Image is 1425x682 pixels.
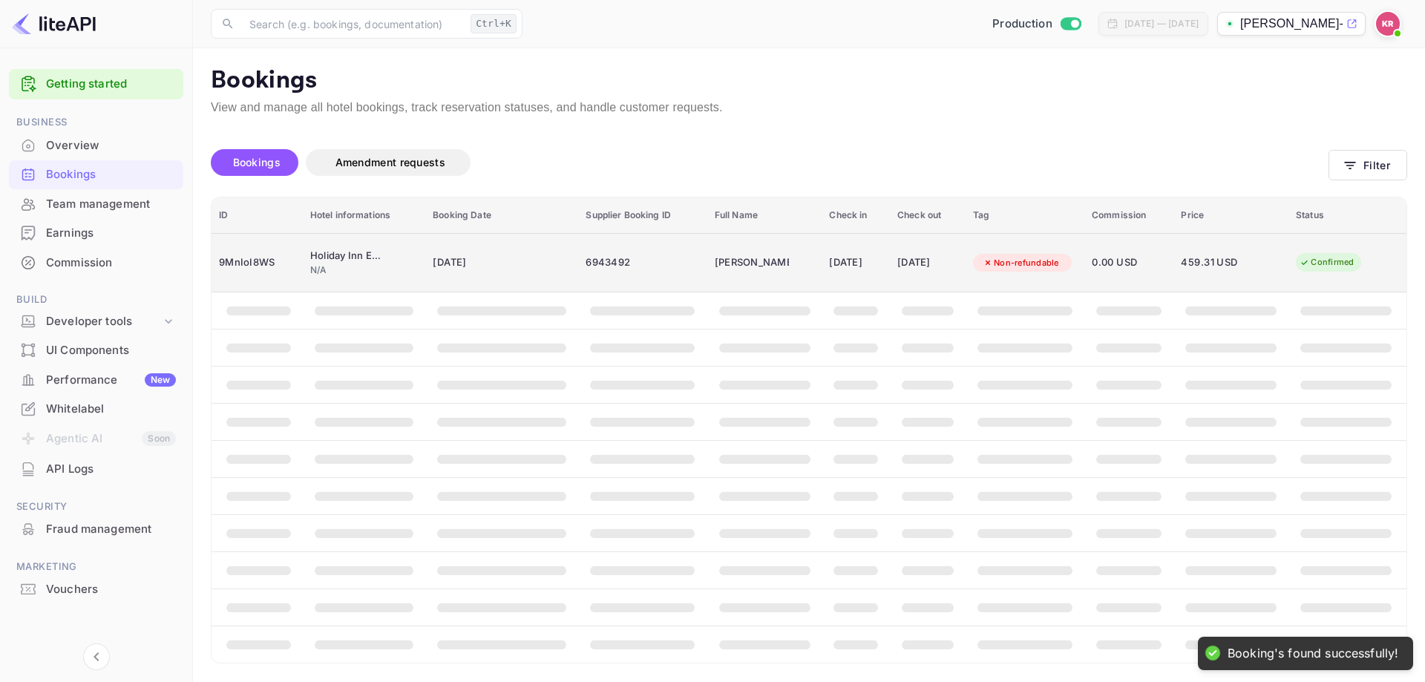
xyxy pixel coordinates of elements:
p: View and manage all hotel bookings, track reservation statuses, and handle customer requests. [211,99,1407,117]
div: API Logs [46,461,176,478]
a: Vouchers [9,575,183,603]
div: Earnings [9,219,183,248]
a: Overview [9,131,183,159]
th: ID [212,197,303,234]
div: UI Components [9,336,183,365]
table: booking table [212,197,1406,663]
div: Fraud management [46,521,176,538]
th: Full Name [707,197,822,234]
div: Team management [9,190,183,219]
div: Vouchers [9,575,183,604]
th: Supplier Booking ID [578,197,707,234]
th: Status [1288,197,1406,234]
a: Bookings [9,160,183,188]
a: Fraud management [9,515,183,542]
div: Whitelabel [9,395,183,424]
div: Bookings [46,166,176,183]
button: Filter [1329,150,1407,180]
div: 9MnIoI8WS [219,251,295,275]
div: Getting started [9,69,183,99]
a: UI Components [9,336,183,364]
a: Whitelabel [9,395,183,422]
input: Search (e.g. bookings, documentation) [240,9,465,39]
div: New [145,373,176,387]
a: Earnings [9,219,183,246]
a: PerformanceNew [9,366,183,393]
span: 459.31 USD [1181,255,1255,271]
th: Price [1173,197,1288,234]
a: API Logs [9,455,183,482]
span: Production [992,16,1052,33]
th: Check in [822,197,890,234]
th: Commission [1084,197,1173,234]
button: Collapse navigation [83,643,110,670]
div: Whitelabel [46,401,176,418]
div: Commission [9,249,183,278]
div: Fraud management [9,515,183,544]
th: Tag [966,197,1084,234]
div: Bookings [9,160,183,189]
div: Performance [46,372,176,389]
img: Kobus Roux [1376,12,1400,36]
span: Bookings [233,156,281,168]
div: Ctrl+K [471,14,517,33]
span: Marketing [9,559,183,575]
div: [DATE] — [DATE] [1124,17,1199,30]
div: account-settings tabs [211,149,1329,176]
span: Build [9,292,183,308]
div: Developer tools [46,313,161,330]
div: [DATE] [897,251,958,275]
div: N/A [310,263,418,277]
div: Overview [46,137,176,154]
a: Commission [9,249,183,276]
img: LiteAPI logo [12,12,96,36]
div: API Logs [9,455,183,484]
span: Amendment requests [335,156,445,168]
th: Check out [890,197,966,234]
div: 6943492 [586,251,699,275]
div: Vouchers [46,581,176,598]
div: Earnings [46,225,176,242]
span: [DATE] [433,255,537,271]
div: PerformanceNew [9,366,183,395]
th: Hotel informations [303,197,425,234]
div: [DATE] [829,251,882,275]
div: Booking's found successfully! [1228,646,1398,661]
div: Andrew Martinez [715,251,789,275]
p: [PERSON_NAME]-unbrg.[PERSON_NAME]... [1240,15,1343,33]
div: Commission [46,255,176,272]
div: Holiday Inn Express Waikiki, an IHG Hotel [310,249,384,263]
div: Switch to Sandbox mode [986,16,1087,33]
span: Business [9,114,183,131]
p: Bookings [211,66,1407,96]
div: UI Components [46,342,176,359]
div: Confirmed [1290,253,1363,272]
a: Team management [9,190,183,217]
div: Overview [9,131,183,160]
span: Security [9,499,183,515]
div: Non-refundable [973,254,1069,272]
div: Team management [46,196,176,213]
span: 0.00 USD [1092,255,1166,271]
div: Developer tools [9,309,183,335]
th: Booking Date [425,197,578,234]
a: Getting started [46,76,176,93]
